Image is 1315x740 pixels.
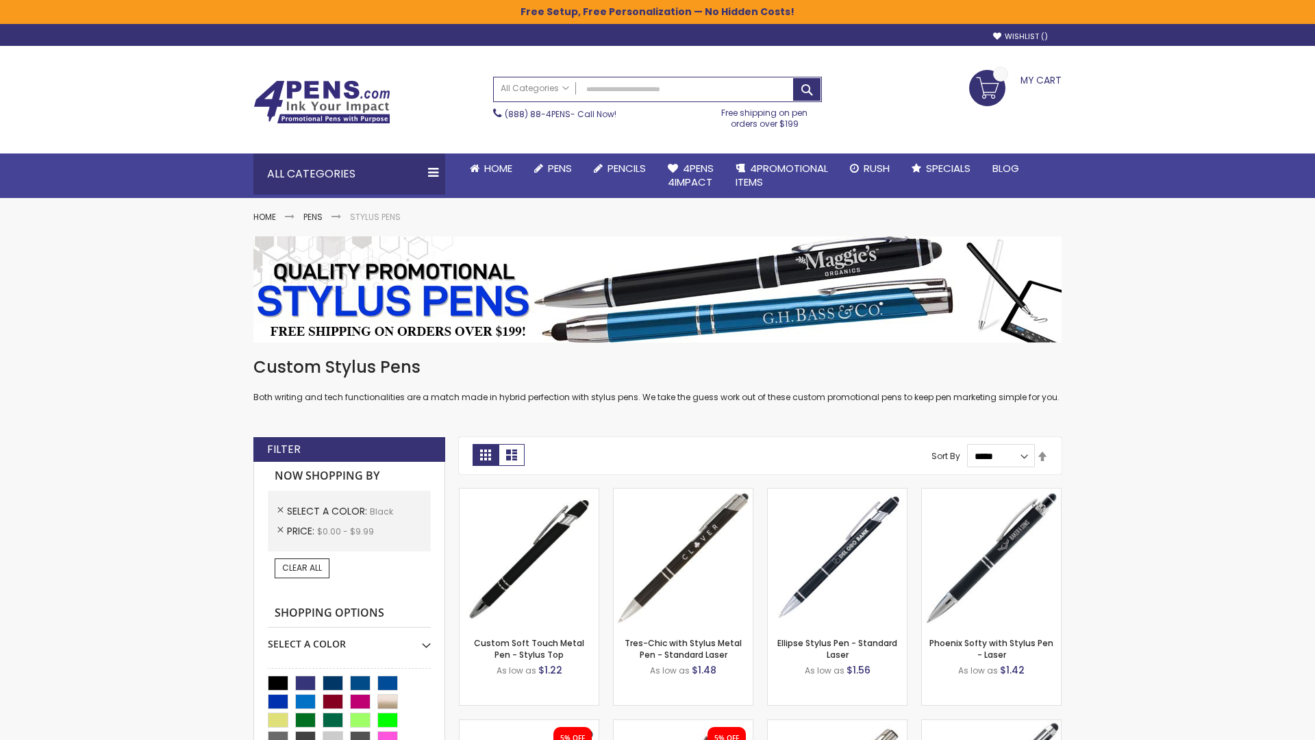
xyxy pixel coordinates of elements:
[497,665,536,676] span: As low as
[253,236,1062,343] img: Stylus Pens
[958,665,998,676] span: As low as
[707,102,823,129] div: Free shipping on pen orders over $199
[505,108,571,120] a: (888) 88-4PENS
[992,161,1019,175] span: Blog
[583,153,657,184] a: Pencils
[922,489,1061,628] img: Phoenix Softy with Stylus Pen - Laser-Black
[253,211,276,223] a: Home
[501,83,569,94] span: All Categories
[777,637,897,660] a: Ellipse Stylus Pen - Standard Laser
[981,153,1030,184] a: Blog
[287,504,370,518] span: Select A Color
[460,489,599,628] img: Custom Soft Touch Stylus Pen-Black
[303,211,323,223] a: Pens
[268,628,431,651] div: Select A Color
[768,488,907,500] a: Ellipse Stylus Pen - Standard Laser-Black
[839,153,901,184] a: Rush
[805,665,844,676] span: As low as
[657,153,725,198] a: 4Pens4impact
[538,663,562,677] span: $1.22
[253,80,390,124] img: 4Pens Custom Pens and Promotional Products
[268,599,431,628] strong: Shopping Options
[253,356,1062,378] h1: Custom Stylus Pens
[922,488,1061,500] a: Phoenix Softy with Stylus Pen - Laser-Black
[922,719,1061,731] a: Metal Twist Promo Stylus Pen-Black
[460,488,599,500] a: Custom Soft Touch Stylus Pen-Black
[692,663,716,677] span: $1.48
[1000,663,1025,677] span: $1.42
[459,153,523,184] a: Home
[460,719,599,731] a: Custom Recycled Fleetwood MonoChrome Stylus Satin Soft Touch Gel Pen-Black
[926,161,970,175] span: Specials
[548,161,572,175] span: Pens
[267,442,301,457] strong: Filter
[668,161,714,189] span: 4Pens 4impact
[614,489,753,628] img: Tres-Chic with Stylus Metal Pen - Standard Laser-Black
[282,562,322,573] span: Clear All
[484,161,512,175] span: Home
[268,462,431,491] strong: Now Shopping by
[608,161,646,175] span: Pencils
[614,488,753,500] a: Tres-Chic with Stylus Metal Pen - Standard Laser-Black
[473,444,499,466] strong: Grid
[253,153,445,195] div: All Categories
[768,719,907,731] a: Tres-Chic Touch Pen - Standard Laser-Black
[847,663,871,677] span: $1.56
[864,161,890,175] span: Rush
[350,211,401,223] strong: Stylus Pens
[625,637,742,660] a: Tres-Chic with Stylus Metal Pen - Standard Laser
[317,526,374,537] span: $0.00 - $9.99
[474,637,584,660] a: Custom Soft Touch Metal Pen - Stylus Top
[901,153,981,184] a: Specials
[736,161,828,189] span: 4PROMOTIONAL ITEMS
[993,32,1048,42] a: Wishlist
[725,153,839,198] a: 4PROMOTIONALITEMS
[275,558,329,578] a: Clear All
[931,450,960,462] label: Sort By
[614,719,753,731] a: Custom Lexi Rose Gold Stylus Soft Touch Recycled Aluminum Pen-Black
[768,489,907,628] img: Ellipse Stylus Pen - Standard Laser-Black
[505,108,616,120] span: - Call Now!
[287,524,317,538] span: Price
[929,637,1053,660] a: Phoenix Softy with Stylus Pen - Laser
[523,153,583,184] a: Pens
[494,77,576,100] a: All Categories
[253,356,1062,404] div: Both writing and tech functionalities are a match made in hybrid perfection with stylus pens. We ...
[650,665,690,676] span: As low as
[370,506,393,517] span: Black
